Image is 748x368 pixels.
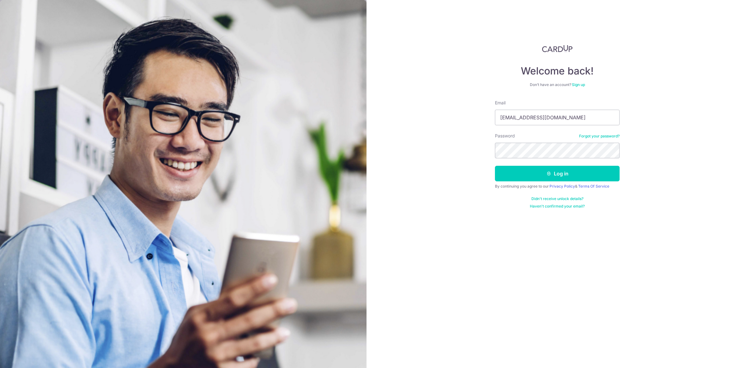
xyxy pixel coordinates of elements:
[549,184,575,189] a: Privacy Policy
[579,134,620,139] a: Forgot your password?
[495,166,620,181] button: Log in
[495,65,620,77] h4: Welcome back!
[572,82,585,87] a: Sign up
[495,110,620,125] input: Enter your Email
[530,204,585,209] a: Haven't confirmed your email?
[495,133,515,139] label: Password
[495,184,620,189] div: By continuing you agree to our &
[495,100,506,106] label: Email
[495,82,620,87] div: Don’t have an account?
[531,196,583,201] a: Didn't receive unlock details?
[542,45,573,52] img: CardUp Logo
[578,184,609,189] a: Terms Of Service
